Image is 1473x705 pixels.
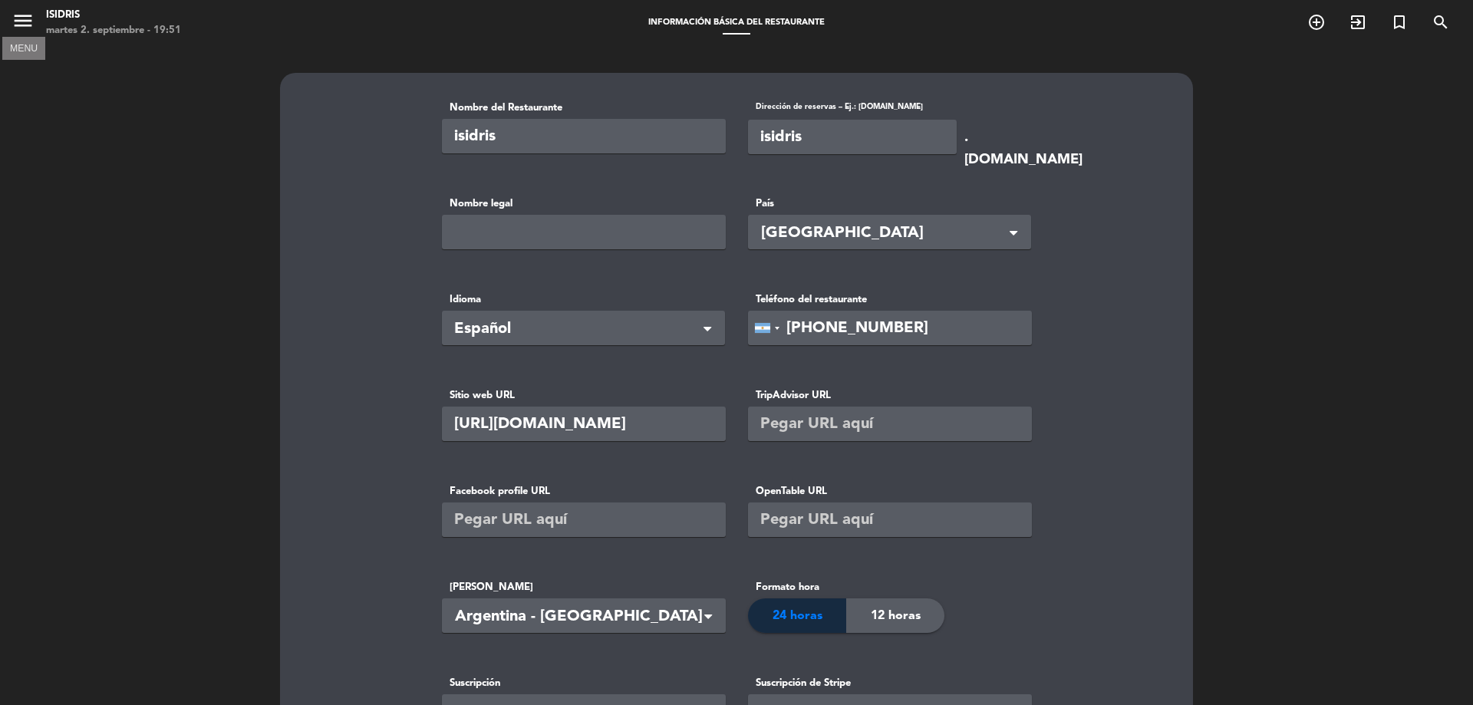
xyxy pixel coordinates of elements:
label: Suscripción [442,675,726,691]
label: Suscripción de Stripe [748,675,1032,691]
div: MENU [2,41,45,54]
label: Nombre legal [442,196,725,212]
input: Teléfono [748,311,1032,345]
button: menu [12,9,35,38]
label: Facebook profile URL [442,483,725,499]
input: Pegar URL aquí [442,502,726,537]
label: Formato hora [748,579,944,595]
label: Idioma [442,292,725,308]
input: La Cocina California [442,119,726,153]
label: País [748,196,1031,212]
span: .[DOMAIN_NAME] [964,127,1083,172]
span: 12 horas [871,606,921,626]
label: Teléfono del restaurante [748,292,1031,308]
i: add_circle_outline [1307,13,1326,31]
input: Pegar URL aquí [748,502,1032,537]
label: Sitio web URL [442,387,725,404]
label: Nombre del Restaurante [442,100,725,116]
label: OpenTable URL [748,483,1031,499]
i: menu [12,9,35,32]
i: exit_to_app [1349,13,1367,31]
div: Argentina: +54 [749,311,784,344]
div: isidris [46,8,181,23]
i: turned_in_not [1390,13,1409,31]
div: martes 2. septiembre - 19:51 [46,23,181,38]
span: Argentina - [GEOGRAPHIC_DATA] [455,605,718,630]
input: lacocina-california [748,120,957,154]
label: TripAdvisor URL [748,387,1031,404]
input: https://lacocina-california.com [442,407,726,441]
i: search [1432,13,1450,31]
label: Dirección de reservas – Ej.: [DOMAIN_NAME] [748,100,957,117]
span: Español [454,317,700,342]
label: [PERSON_NAME] [442,579,726,595]
input: Pegar URL aquí [748,407,1032,441]
span: 24 horas [773,606,822,626]
span: [GEOGRAPHIC_DATA] [761,221,1023,246]
span: Información básica del restaurante [641,18,832,27]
